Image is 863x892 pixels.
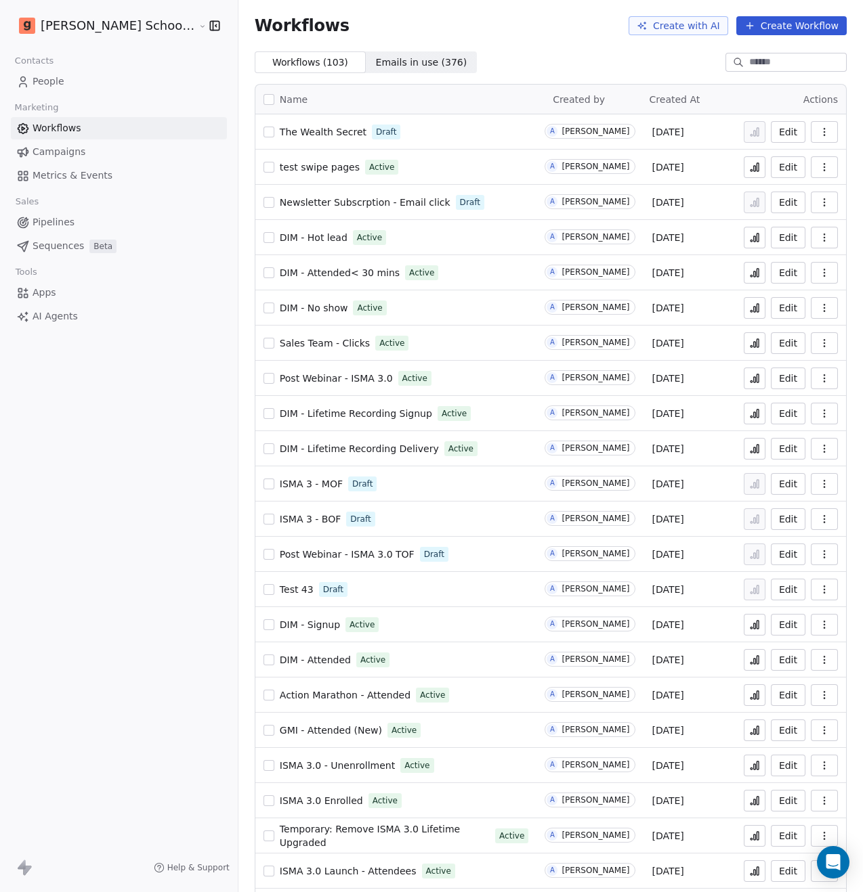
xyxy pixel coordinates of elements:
span: Test 43 [280,584,314,595]
button: Edit [771,473,805,495]
div: Open Intercom Messenger [817,846,849,878]
div: A [550,196,555,207]
button: Edit [771,156,805,178]
div: [PERSON_NAME] [562,373,629,382]
span: Draft [376,126,396,138]
button: Edit [771,367,805,389]
span: [DATE] [652,125,683,139]
span: Temporary: Remove ISMA 3.0 Lifetime Upgraded [280,824,460,848]
a: DIM - Attended< 30 mins [280,266,400,280]
div: [PERSON_NAME] [562,197,629,206]
div: A [550,724,555,735]
div: A [550,865,555,876]
span: ISMA 3 - BOF [280,514,341,525]
a: DIM - Hot lead [280,231,348,244]
div: [PERSON_NAME] [562,795,629,805]
a: Edit [771,649,805,671]
button: Edit [771,684,805,706]
span: Post Webinar - ISMA 3.0 TOF [280,549,415,560]
span: AI Agents [33,309,78,324]
a: ISMA 3.0 Launch - Attendees [280,864,417,878]
span: [DATE] [652,512,683,526]
span: ISMA 3 - MOF [280,478,343,489]
a: Campaigns [11,141,227,163]
a: Edit [771,790,805,811]
span: Draft [352,478,373,490]
span: [DATE] [652,583,683,596]
button: Edit [771,192,805,213]
div: A [550,231,555,242]
a: Edit [771,121,805,143]
span: [DATE] [652,759,683,772]
div: [PERSON_NAME] [562,584,629,594]
span: ISMA 3.0 Enrolled [280,795,363,806]
a: Apps [11,282,227,304]
div: A [550,795,555,805]
a: Post Webinar - ISMA 3.0 TOF [280,548,415,561]
span: Workflows [33,121,81,135]
span: Action Marathon - Attended [280,690,411,700]
a: People [11,70,227,93]
a: ISMA 3 - MOF [280,477,343,491]
div: A [550,548,555,559]
span: Active [369,161,394,173]
a: Metrics & Events [11,164,227,187]
span: Active [379,337,404,349]
div: [PERSON_NAME] [562,303,629,312]
div: A [550,302,555,313]
span: [DATE] [652,688,683,702]
span: [DATE] [652,864,683,878]
button: Edit [771,543,805,565]
div: A [550,443,555,453]
div: [PERSON_NAME] [562,443,629,453]
button: Edit [771,719,805,741]
span: [DATE] [652,266,683,280]
a: Pipelines [11,211,227,233]
div: [PERSON_NAME] [562,619,629,629]
div: A [550,478,555,489]
div: [PERSON_NAME] [562,232,629,242]
button: Edit [771,332,805,354]
span: [DATE] [652,160,683,174]
a: Edit [771,227,805,248]
div: A [550,689,555,700]
a: Workflows [11,117,227,139]
span: Tools [9,262,43,282]
a: Action Marathon - Attended [280,688,411,702]
div: [PERSON_NAME] [562,127,629,136]
div: A [550,337,555,348]
span: DIM - Attended [280,654,351,665]
span: Active [442,407,467,420]
a: Edit [771,262,805,284]
span: Draft [323,583,343,596]
button: Edit [771,755,805,776]
button: Edit [771,614,805,635]
a: DIM - Lifetime Recording Signup [280,407,432,420]
span: GMI - Attended (New) [280,725,382,736]
a: Test 43 [280,583,314,596]
a: ISMA 3.0 Enrolled [280,794,363,807]
button: Edit [771,579,805,600]
div: [PERSON_NAME] [562,478,629,488]
button: Edit [771,825,805,847]
a: Edit [771,860,805,882]
span: test swipe pages [280,162,360,173]
span: Pipelines [33,215,75,229]
span: Active [357,302,382,314]
a: Temporary: Remove ISMA 3.0 Lifetime Upgraded [280,822,490,849]
span: Active [426,865,451,877]
span: Active [448,443,473,455]
span: Marketing [9,97,64,118]
a: Sales Team - Clicks [280,336,370,350]
span: [DATE] [652,829,683,843]
div: [PERSON_NAME] [562,760,629,770]
div: A [550,513,555,524]
div: A [550,619,555,629]
span: Sequences [33,239,84,253]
